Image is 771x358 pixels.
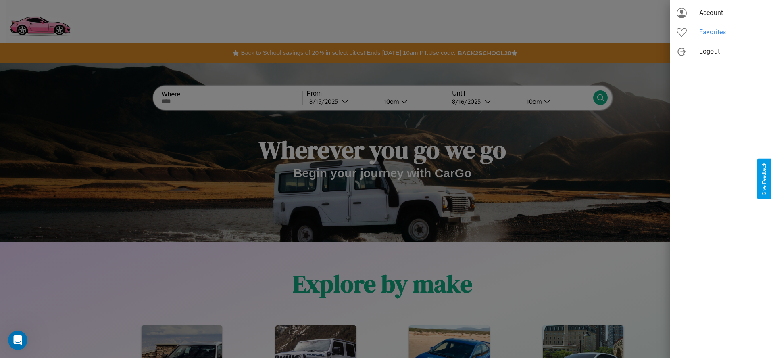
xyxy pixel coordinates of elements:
[670,23,771,42] div: Favorites
[699,27,765,37] span: Favorites
[699,8,765,18] span: Account
[670,42,771,61] div: Logout
[670,3,771,23] div: Account
[8,331,27,350] iframe: Intercom live chat
[761,163,767,195] div: Give Feedback
[699,47,765,57] span: Logout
